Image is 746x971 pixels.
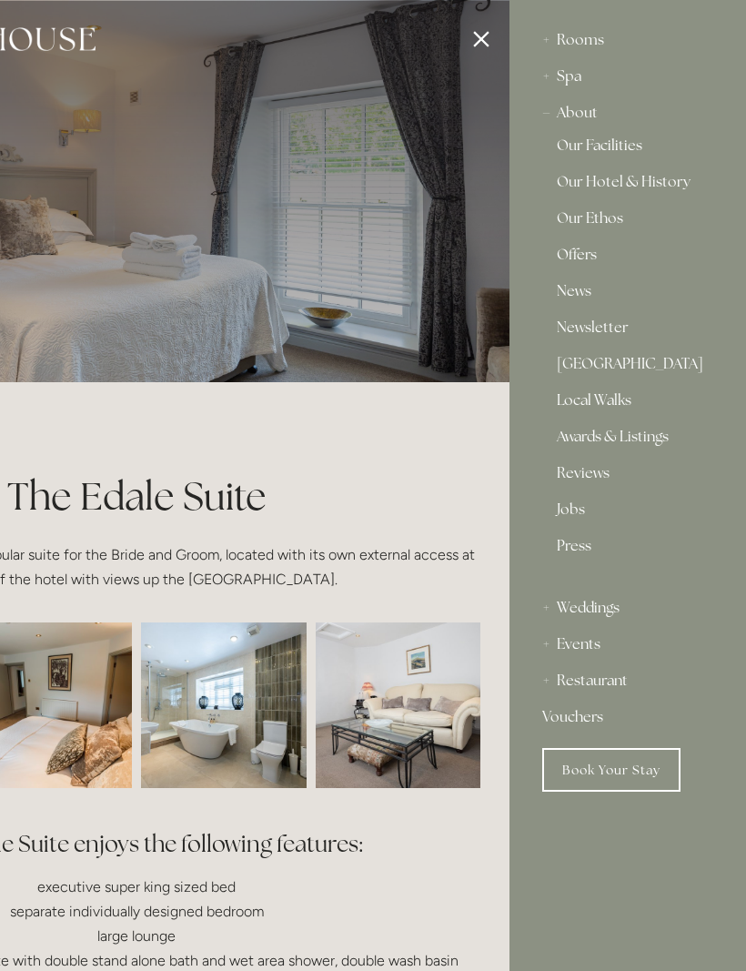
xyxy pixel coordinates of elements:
[557,502,699,524] a: Jobs
[542,626,713,663] div: Events
[542,748,680,792] a: Book Your Stay
[542,58,713,95] div: Spa
[557,357,699,379] a: [GEOGRAPHIC_DATA]
[557,248,699,269] a: Offers
[557,430,699,451] a: Awards & Listings
[557,211,699,233] a: Our Ethos
[557,539,699,568] a: Press
[542,590,713,626] div: Weddings
[557,393,699,415] a: Local Walks
[542,95,713,131] div: About
[557,175,699,197] a: Our Hotel & History
[557,466,699,488] a: Reviews
[542,22,713,58] div: Rooms
[557,138,699,160] a: Our Facilities
[542,699,713,735] a: Vouchers
[557,284,699,306] a: News
[557,320,699,342] a: Newsletter
[542,663,713,699] div: Restaurant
